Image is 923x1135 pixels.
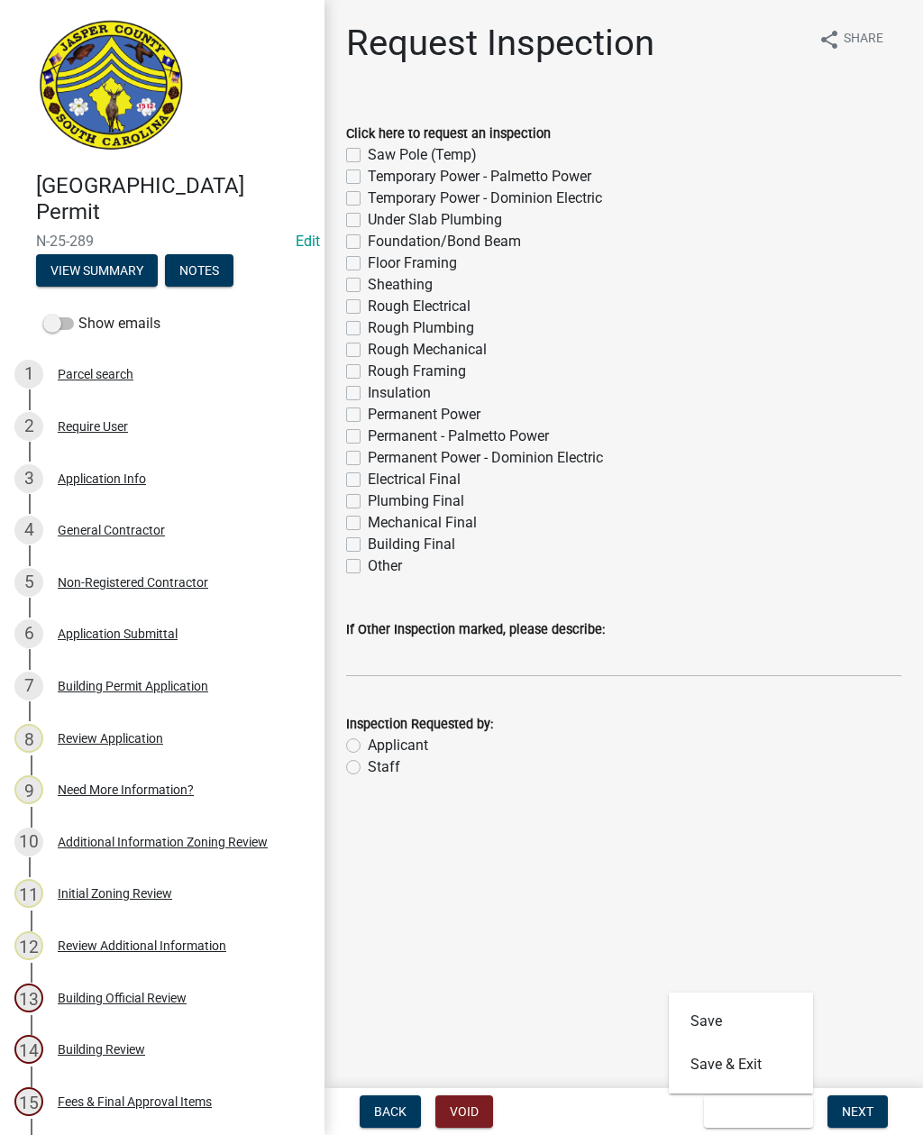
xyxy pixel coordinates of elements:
i: share [818,29,840,50]
div: 7 [14,672,43,700]
div: Need More Information? [58,783,194,796]
div: 14 [14,1035,43,1064]
button: Next [827,1095,888,1128]
label: Saw Pole (Temp) [368,144,477,166]
div: Review Application [58,732,163,745]
wm-modal-confirm: Summary [36,264,158,279]
label: Temporary Power - Dominion Electric [368,188,602,209]
div: Require User [58,420,128,433]
span: Back [374,1104,407,1119]
label: Temporary Power - Palmetto Power [368,166,591,188]
div: Initial Zoning Review [58,887,172,900]
h4: [GEOGRAPHIC_DATA] Permit [36,173,310,225]
span: Share [844,29,883,50]
div: 13 [14,984,43,1012]
div: 9 [14,775,43,804]
label: Rough Electrical [368,296,471,317]
div: 11 [14,879,43,908]
div: Parcel search [58,368,133,380]
span: Save & Exit [718,1104,788,1119]
span: N-25-289 [36,233,288,250]
label: Rough Plumbing [368,317,474,339]
div: 4 [14,516,43,545]
div: General Contractor [58,524,165,536]
label: Building Final [368,534,455,555]
wm-modal-confirm: Edit Application Number [296,233,320,250]
label: Permanent Power - Dominion Electric [368,447,603,469]
label: Applicant [368,735,428,756]
label: Other [368,555,402,577]
label: Under Slab Plumbing [368,209,502,231]
label: Insulation [368,382,431,404]
label: Show emails [43,313,160,334]
label: If Other Inspection marked, please describe: [346,624,605,636]
div: 8 [14,724,43,753]
div: 5 [14,568,43,597]
div: 15 [14,1087,43,1116]
button: Save [669,1000,813,1043]
button: Void [435,1095,493,1128]
label: Rough Framing [368,361,466,382]
label: Click here to request an inspection [346,128,551,141]
button: View Summary [36,254,158,287]
div: Non-Registered Contractor [58,576,208,589]
div: Application Submittal [58,627,178,640]
label: Plumbing Final [368,490,464,512]
div: 12 [14,931,43,960]
div: Building Permit Application [58,680,208,692]
wm-modal-confirm: Notes [165,264,233,279]
div: 10 [14,828,43,856]
label: Staff [368,756,400,778]
label: Permanent Power [368,404,480,426]
label: Foundation/Bond Beam [368,231,521,252]
div: 6 [14,619,43,648]
div: 1 [14,360,43,389]
div: Review Additional Information [58,939,226,952]
div: Building Official Review [58,992,187,1004]
label: Permanent - Palmetto Power [368,426,549,447]
label: Floor Framing [368,252,457,274]
div: Application Info [58,472,146,485]
span: Next [842,1104,873,1119]
div: Fees & Final Approval Items [58,1095,212,1108]
button: Save & Exit [704,1095,813,1128]
label: Mechanical Final [368,512,477,534]
div: Building Review [58,1043,145,1056]
div: 3 [14,464,43,493]
div: Save & Exit [669,993,813,1094]
div: 2 [14,412,43,441]
img: Jasper County, South Carolina [36,19,187,154]
h1: Request Inspection [346,22,654,65]
a: Edit [296,233,320,250]
label: Rough Mechanical [368,339,487,361]
button: Back [360,1095,421,1128]
label: Inspection Requested by: [346,719,493,731]
button: Save & Exit [669,1043,813,1086]
label: Sheathing [368,274,433,296]
label: Electrical Final [368,469,461,490]
div: Additional Information Zoning Review [58,836,268,848]
button: shareShare [804,22,898,57]
button: Notes [165,254,233,287]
